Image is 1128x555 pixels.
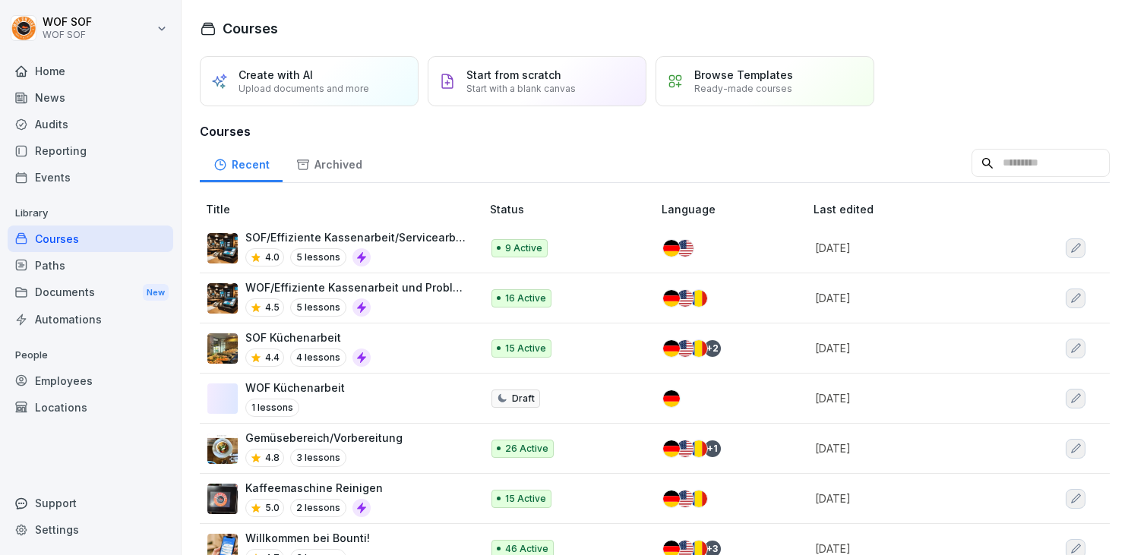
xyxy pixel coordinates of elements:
[290,348,346,367] p: 4 lessons
[704,340,721,357] div: + 2
[8,164,173,191] a: Events
[505,492,546,506] p: 15 Active
[207,333,238,364] img: tqwtw9r94l6pcd0yz7rr6nlj.png
[8,279,173,307] a: DocumentsNew
[245,530,370,546] p: Willkommen bei Bounti!
[207,283,238,314] img: hylcge7l2zcqk2935eqvc2vv.png
[512,392,535,405] p: Draft
[815,340,1016,356] p: [DATE]
[43,30,92,40] p: WOF SOF
[466,68,561,81] p: Start from scratch
[245,480,383,496] p: Kaffeemaschine Reinigen
[466,83,576,94] p: Start with a blank canvas
[8,490,173,516] div: Support
[245,229,466,245] p: SOF/Effiziente Kassenarbeit/Servicearbeit und Problemlösungen
[690,440,707,457] img: ro.svg
[8,252,173,279] a: Paths
[663,240,680,257] img: de.svg
[245,399,299,417] p: 1 lessons
[290,499,346,517] p: 2 lessons
[290,449,346,467] p: 3 lessons
[8,84,173,111] a: News
[43,16,92,29] p: WOF SOF
[663,490,680,507] img: de.svg
[815,390,1016,406] p: [DATE]
[239,68,313,81] p: Create with AI
[704,440,721,457] div: + 1
[239,83,369,94] p: Upload documents and more
[8,394,173,421] a: Locations
[677,240,694,257] img: us.svg
[663,390,680,407] img: de.svg
[8,367,173,394] a: Employees
[143,284,169,301] div: New
[814,201,1034,217] p: Last edited
[207,233,238,263] img: hylcge7l2zcqk2935eqvc2vv.png
[8,58,173,84] a: Home
[505,342,546,355] p: 15 Active
[223,18,278,39] h1: Courses
[8,111,173,137] a: Audits
[677,440,694,457] img: us.svg
[815,290,1016,306] p: [DATE]
[265,351,280,364] p: 4.4
[8,343,173,367] p: People
[505,241,542,255] p: 9 Active
[8,306,173,333] a: Automations
[265,301,280,314] p: 4.5
[663,340,680,357] img: de.svg
[207,434,238,464] img: t9bprv5h1a314rxrkj0f2e0c.png
[245,430,403,446] p: Gemüsebereich/Vorbereitung
[200,122,1110,140] h3: Courses
[283,143,375,182] a: Archived
[200,143,283,182] a: Recent
[265,451,280,465] p: 4.8
[694,68,793,81] p: Browse Templates
[8,225,173,252] a: Courses
[663,440,680,457] img: de.svg
[690,340,707,357] img: ro.svg
[677,290,694,307] img: us.svg
[662,201,807,217] p: Language
[663,290,680,307] img: de.svg
[207,484,238,514] img: t1sr1n5hoioeeo4igem1edyi.png
[677,490,694,507] img: us.svg
[677,340,694,357] img: us.svg
[505,292,546,305] p: 16 Active
[815,440,1016,456] p: [DATE]
[694,83,792,94] p: Ready-made courses
[206,201,484,217] p: Title
[690,290,707,307] img: ro.svg
[505,442,548,456] p: 26 Active
[8,201,173,225] p: Library
[265,501,280,515] p: 5.0
[8,137,173,164] a: Reporting
[690,490,707,507] img: ro.svg
[245,380,345,396] p: WOF Küchenarbeit
[815,490,1016,506] p: [DATE]
[490,201,655,217] p: Status
[245,279,466,295] p: WOF/Effiziente Kassenarbeit und Problemlösungen
[245,330,371,345] p: SOF Küchenarbeit
[815,240,1016,256] p: [DATE]
[290,248,346,266] p: 5 lessons
[265,251,280,264] p: 4.0
[8,279,173,307] div: Documents
[8,516,173,543] a: Settings
[290,298,346,317] p: 5 lessons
